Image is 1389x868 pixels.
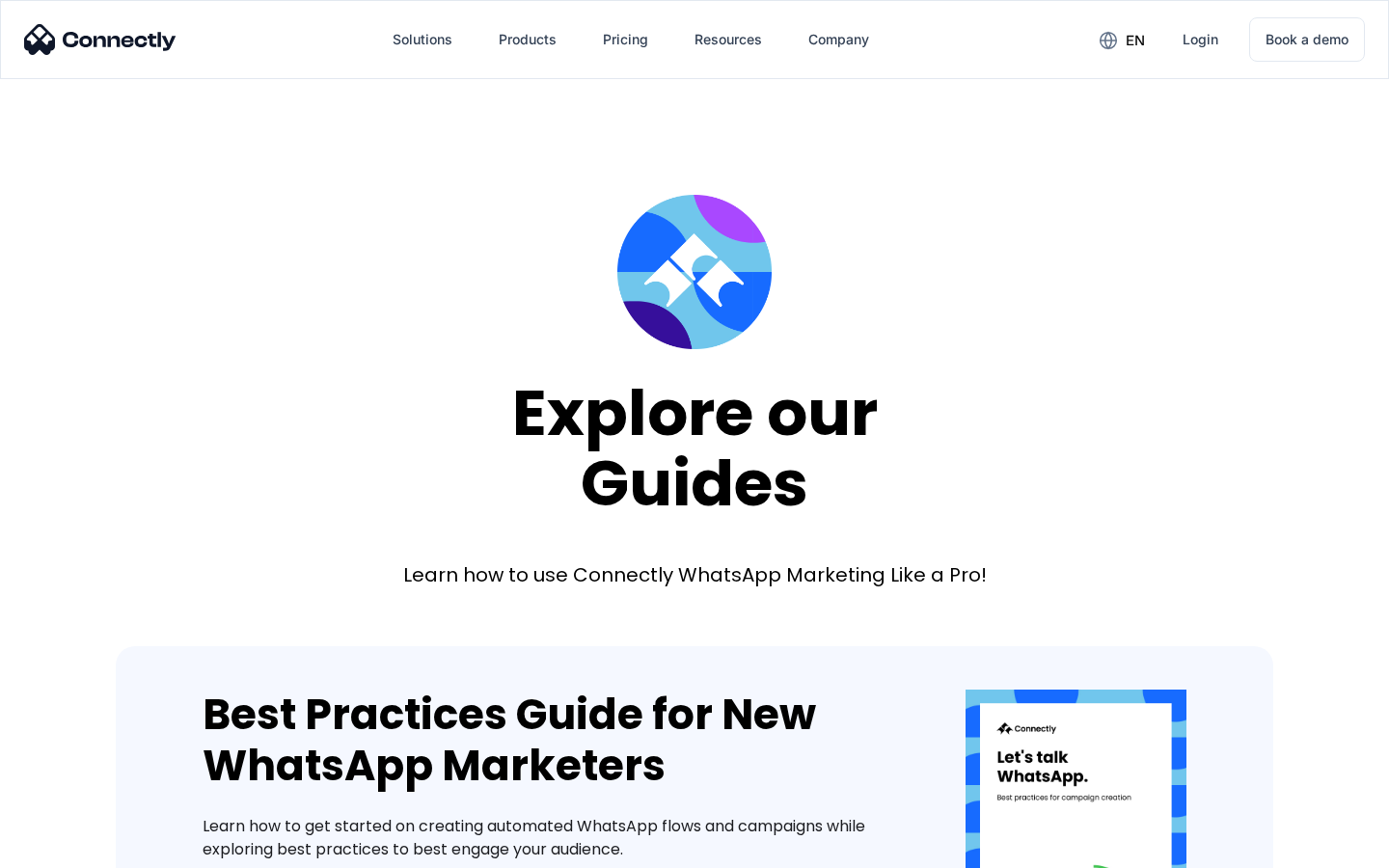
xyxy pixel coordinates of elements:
[24,24,177,55] img: Connectly Logo
[203,815,908,861] div: Learn how to get started on creating automated WhatsApp flows and campaigns while exploring best ...
[393,26,452,53] div: Solutions
[793,16,885,63] div: Company
[483,16,572,63] div: Products
[679,16,777,63] div: Resources
[1249,17,1365,62] a: Book a demo
[1126,27,1145,54] div: en
[603,26,648,53] div: Pricing
[377,16,468,63] div: Solutions
[808,26,869,53] div: Company
[19,834,116,861] aside: Language selected: English
[39,834,116,861] ul: Language list
[203,690,908,792] div: Best Practices Guide for New WhatsApp Marketers
[512,378,878,518] div: Explore our Guides
[499,26,557,53] div: Products
[1167,16,1234,63] a: Login
[587,16,664,63] a: Pricing
[1084,25,1159,54] div: en
[694,26,762,53] div: Resources
[403,561,987,588] div: Learn how to use Connectly WhatsApp Marketing Like a Pro!
[1183,26,1218,53] div: Login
